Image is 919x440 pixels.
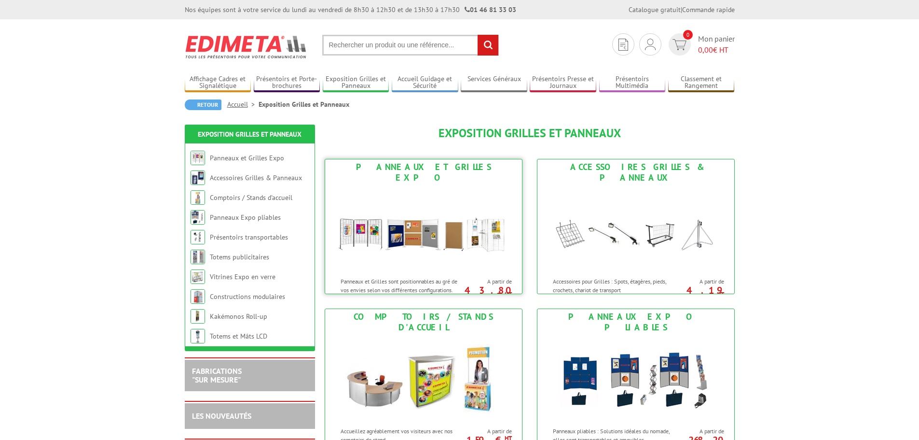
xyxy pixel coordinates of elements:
a: Affichage Cadres et Signalétique [185,75,251,91]
a: Panneaux Expo pliables [210,213,281,222]
p: Panneaux et Grilles sont positionnables au gré de vos envies selon vos différentes configurations. [341,277,460,294]
span: Mon panier [698,33,735,56]
a: Présentoirs Multimédia [599,75,666,91]
a: FABRICATIONS"Sur Mesure" [192,366,242,384]
div: Panneaux et Grilles Expo [328,162,520,183]
span: A partir de [463,278,512,285]
a: Totems publicitaires [210,253,269,261]
img: Kakémonos Roll-up [191,309,205,324]
a: Vitrines Expo en verre [210,272,275,281]
span: 0,00 [698,45,713,55]
img: Accessoires Grilles & Panneaux [191,170,205,185]
a: Constructions modulaires [210,292,285,301]
img: devis rapide [672,39,686,50]
img: Totems publicitaires [191,250,205,264]
a: Retour [185,99,221,110]
img: Accessoires Grilles & Panneaux [547,185,725,272]
div: Nos équipes sont à votre service du lundi au vendredi de 8h30 à 12h30 et de 13h30 à 17h30 [185,5,516,14]
a: Classement et Rangement [668,75,735,91]
span: A partir de [463,427,512,435]
a: Kakémonos Roll-up [210,312,267,321]
h1: Exposition Grilles et Panneaux [325,127,735,140]
input: Rechercher un produit ou une référence... [322,35,499,56]
sup: HT [717,290,724,298]
img: Edimeta [185,29,308,65]
a: Accessoires Grilles & Panneaux [210,173,302,182]
div: Accessoires Grilles & Panneaux [540,162,732,183]
input: rechercher [478,35,498,56]
a: Totems et Mâts LCD [210,332,267,341]
img: Panneaux et Grilles Expo [334,185,513,272]
div: | [629,5,735,14]
img: Panneaux et Grilles Expo [191,151,205,165]
sup: HT [505,290,512,298]
div: Comptoirs / Stands d'accueil [328,312,520,333]
div: Panneaux Expo pliables [540,312,732,333]
img: devis rapide [645,39,656,50]
img: devis rapide [618,39,628,51]
a: LES NOUVEAUTÉS [192,411,251,421]
span: A partir de [675,278,724,285]
a: Accueil [227,100,259,109]
p: 43.80 € [458,287,512,299]
img: Comptoirs / Stands d'accueil [334,335,513,422]
li: Exposition Grilles et Panneaux [259,99,349,109]
a: Exposition Grilles et Panneaux [198,130,302,139]
span: A partir de [675,427,724,435]
a: Accessoires Grilles & Panneaux Accessoires Grilles & Panneaux Accessoires pour Grilles : Spots, é... [537,159,735,294]
a: Présentoirs et Porte-brochures [254,75,320,91]
a: Commande rapide [682,5,735,14]
a: devis rapide 0 Mon panier 0,00€ HT [666,33,735,56]
img: Panneaux Expo pliables [547,335,725,422]
a: Catalogue gratuit [629,5,681,14]
strong: 01 46 81 33 03 [465,5,516,14]
img: Panneaux Expo pliables [191,210,205,225]
span: € HT [698,44,735,56]
img: Comptoirs / Stands d'accueil [191,190,205,205]
a: Panneaux et Grilles Expo [210,154,284,162]
a: Présentoirs Presse et Journaux [530,75,596,91]
a: Accueil Guidage et Sécurité [392,75,458,91]
img: Constructions modulaires [191,289,205,304]
a: Services Généraux [461,75,527,91]
a: Panneaux et Grilles Expo Panneaux et Grilles Expo Panneaux et Grilles sont positionnables au gré ... [325,159,522,294]
img: Totems et Mâts LCD [191,329,205,343]
img: Vitrines Expo en verre [191,270,205,284]
a: Présentoirs transportables [210,233,288,241]
p: Accessoires pour Grilles : Spots, étagères, pieds, crochets, chariot de transport [553,277,672,294]
span: 0 [683,30,693,40]
p: 4.19 € [670,287,724,299]
img: Présentoirs transportables [191,230,205,244]
a: Exposition Grilles et Panneaux [323,75,389,91]
a: Comptoirs / Stands d'accueil [210,193,292,202]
